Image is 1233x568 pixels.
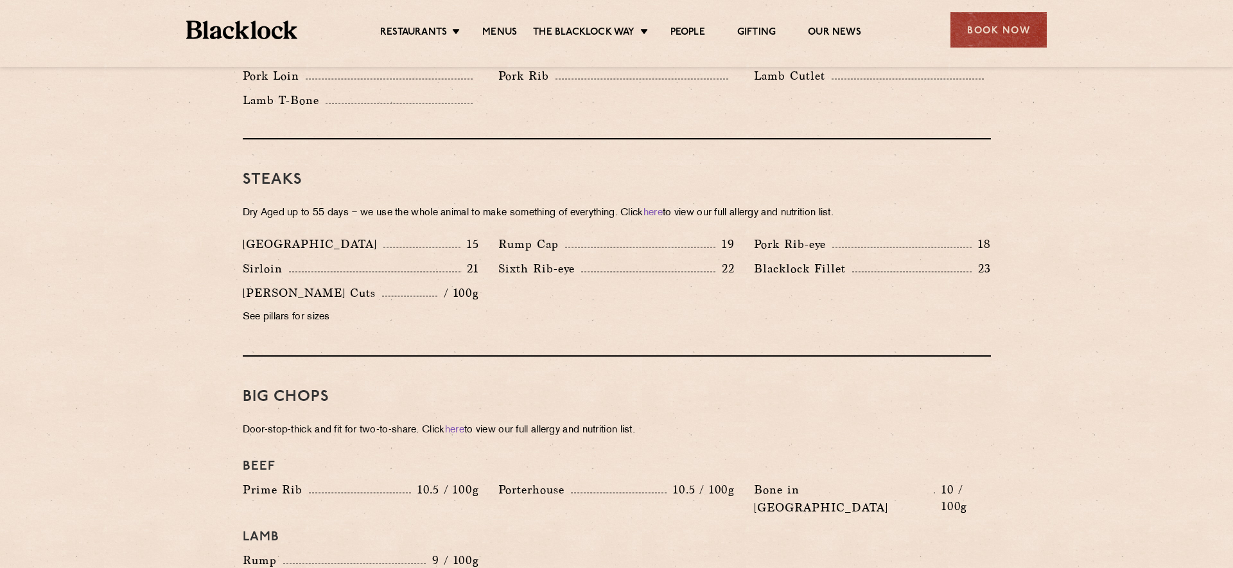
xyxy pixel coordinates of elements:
[667,481,735,498] p: 10.5 / 100g
[243,284,382,302] p: [PERSON_NAME] Cuts
[498,260,581,278] p: Sixth Rib-eye
[243,308,479,326] p: See pillars for sizes
[808,26,861,40] a: Our News
[533,26,634,40] a: The Blacklock Way
[754,260,852,278] p: Blacklock Fillet
[950,12,1047,48] div: Book Now
[243,67,306,85] p: Pork Loin
[243,172,991,188] h3: Steaks
[411,481,479,498] p: 10.5 / 100g
[437,285,479,301] p: / 100g
[482,26,517,40] a: Menus
[243,459,991,474] h4: Beef
[498,67,555,85] p: Pork Rib
[243,389,991,405] h3: Big Chops
[754,481,934,517] p: Bone in [GEOGRAPHIC_DATA]
[972,260,991,277] p: 23
[243,91,326,109] p: Lamb T-Bone
[186,21,297,39] img: BL_Textured_Logo-footer-cropped.svg
[243,260,289,278] p: Sirloin
[380,26,447,40] a: Restaurants
[243,481,309,499] p: Prime Rib
[243,235,383,253] p: [GEOGRAPHIC_DATA]
[498,235,565,253] p: Rump Cap
[243,529,991,545] h4: Lamb
[715,260,735,277] p: 22
[643,208,663,218] a: here
[670,26,705,40] a: People
[935,481,991,515] p: 10 / 100g
[460,236,479,253] p: 15
[754,67,832,85] p: Lamb Cutlet
[972,236,991,253] p: 18
[498,481,571,499] p: Porterhouse
[243,204,991,222] p: Dry Aged up to 55 days − we use the whole animal to make something of everything. Click to view o...
[243,422,991,439] p: Door-stop-thick and fit for two-to-share. Click to view our full allergy and nutrition list.
[460,260,479,277] p: 21
[754,235,832,253] p: Pork Rib-eye
[737,26,776,40] a: Gifting
[445,425,464,435] a: here
[715,236,735,253] p: 19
